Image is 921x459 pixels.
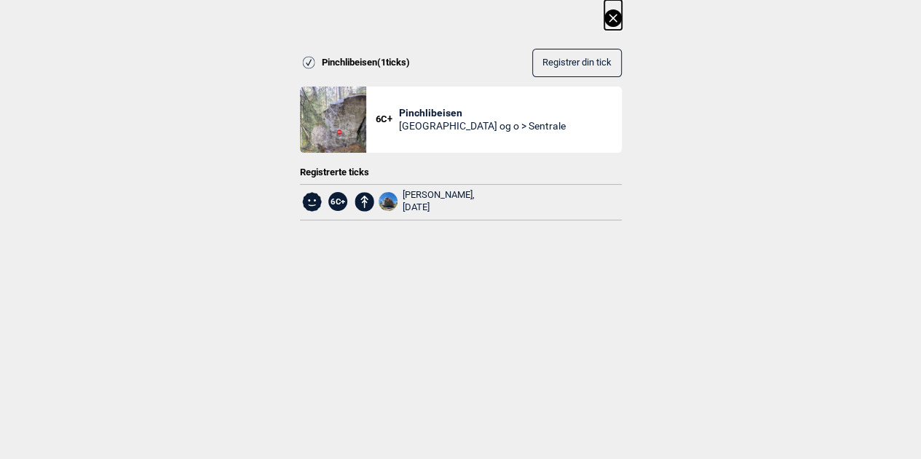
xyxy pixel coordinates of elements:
button: Registrer din tick [532,49,622,77]
span: [GEOGRAPHIC_DATA] og o > Sentrale [399,119,566,132]
img: 20230629 145848 [379,192,398,211]
span: Pinchlibeisen ( 1 ticks) [322,57,410,69]
div: [PERSON_NAME], [403,189,475,214]
a: 20230629 145848[PERSON_NAME], [DATE] [379,189,475,214]
span: 6C+ [376,113,400,126]
img: Pinchlibeisen 211003 [300,87,366,153]
span: Registrer din tick [542,57,612,68]
span: 6C+ [328,192,347,211]
span: Pinchlibeisen [399,106,566,119]
div: [DATE] [403,201,475,214]
div: Registrerte ticks [300,167,622,179]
